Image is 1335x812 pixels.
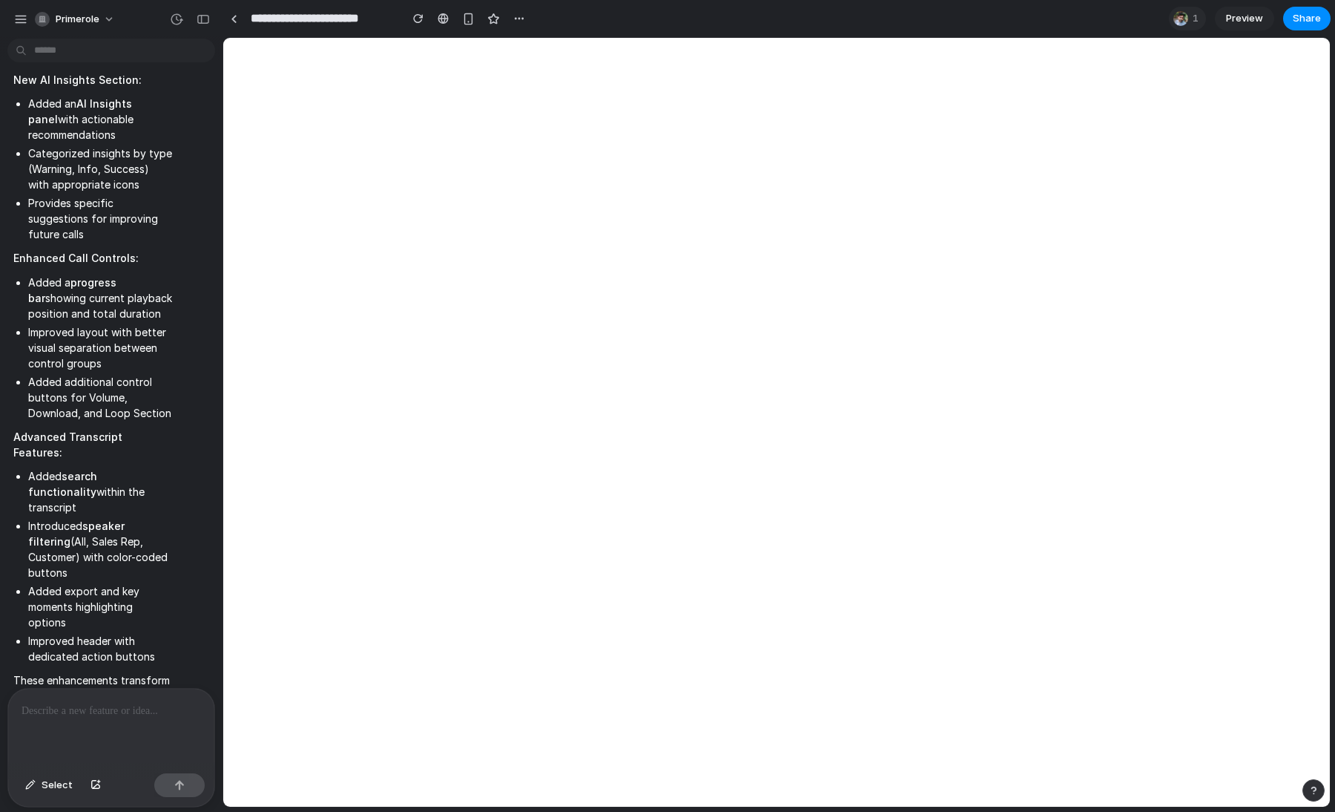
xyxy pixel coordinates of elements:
[13,252,139,264] strong: Enhanced Call Controls:
[1283,7,1331,30] button: Share
[13,430,122,459] strong: Advanced Transcript Features:
[28,468,172,515] li: Added within the transcript
[29,7,122,31] button: primerole
[1215,7,1274,30] a: Preview
[13,73,142,86] strong: New AI Insights Section:
[18,773,80,797] button: Select
[1169,7,1206,30] div: 1
[28,633,172,664] li: Improved header with dedicated action buttons
[28,518,172,580] li: Introduced (All, Sales Rep, Customer) with color-coded buttons
[28,583,172,630] li: Added export and key moments highlighting options
[28,275,172,321] li: Added a showing current playback position and total duration
[28,195,172,242] li: Provides specific suggestions for improving future calls
[28,276,116,304] strong: progress bar
[28,324,172,371] li: Improved layout with better visual separation between control groups
[28,374,172,421] li: Added additional control buttons for Volume, Download, and Loop Section
[1226,11,1263,26] span: Preview
[13,672,172,782] p: These enhancements transform the interface from a basic call summary into a comprehensive call an...
[56,12,99,27] span: primerole
[1193,11,1203,26] span: 1
[28,97,132,125] strong: AI Insights panel
[28,145,172,192] li: Categorized insights by type (Warning, Info, Success) with appropriate icons
[1293,11,1321,26] span: Share
[28,470,97,498] strong: search functionality
[28,96,172,143] li: Added an with actionable recommendations
[42,778,73,793] span: Select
